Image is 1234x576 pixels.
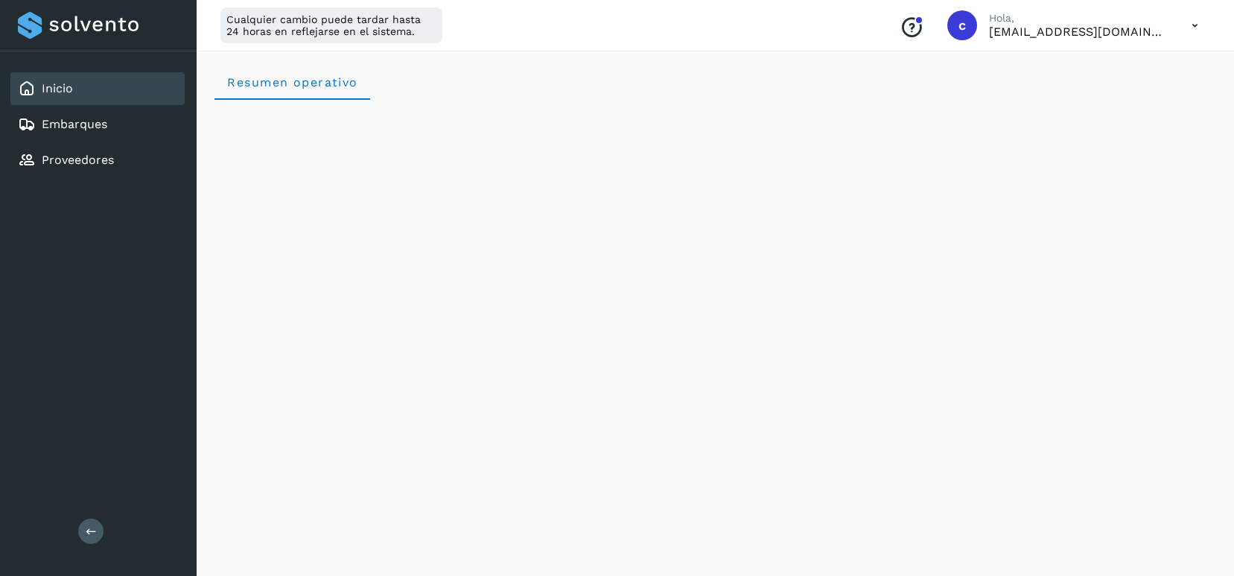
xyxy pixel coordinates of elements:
div: Inicio [10,72,185,105]
a: Proveedores [42,153,114,167]
span: Resumen operativo [226,75,358,89]
div: Proveedores [10,144,185,177]
p: cavila@niagarawater.com [989,25,1168,39]
p: Hola, [989,12,1168,25]
div: Embarques [10,108,185,141]
a: Inicio [42,81,73,95]
a: Embarques [42,117,107,131]
div: Cualquier cambio puede tardar hasta 24 horas en reflejarse en el sistema. [220,7,442,43]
